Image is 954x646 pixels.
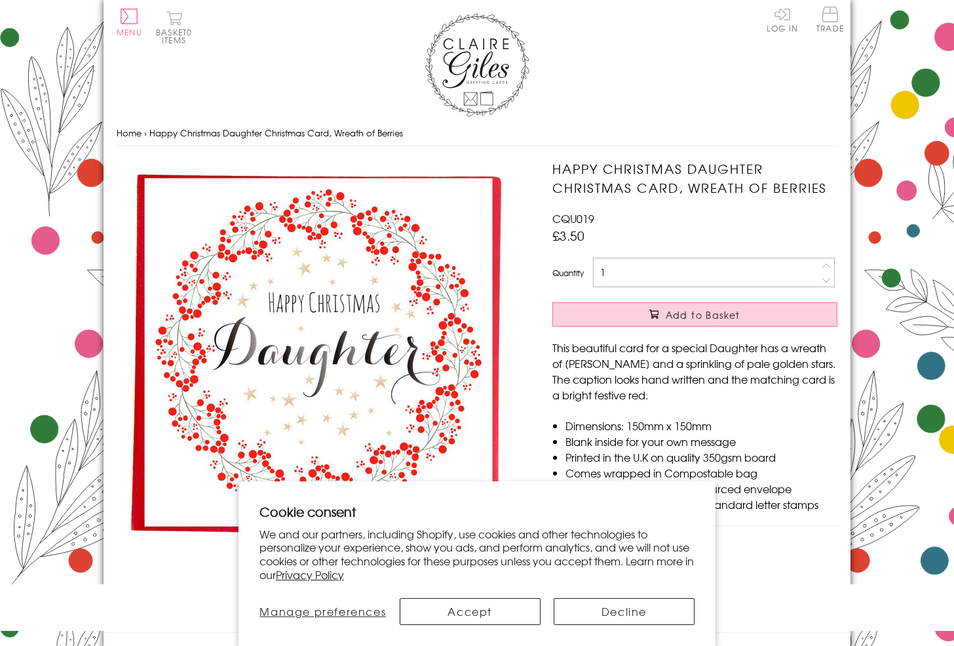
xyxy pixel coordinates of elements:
span: CQU019 [552,211,594,226]
button: Menu [117,9,142,36]
button: Manage preferences [259,598,387,625]
button: Add to Basket [552,302,837,327]
li: Comes wrapped in Compostable bag [565,465,837,481]
a: Log In [767,7,798,32]
span: Add to Basket [666,308,740,321]
h2: Cookie consent [259,502,695,521]
nav: breadcrumbs [117,120,837,147]
label: Quantity [552,267,584,279]
p: We and our partners, including Shopify, use cookies and other technologies to personalize your ex... [259,527,695,582]
span: Trade [816,7,844,32]
span: 0 items [162,26,192,46]
span: Manage preferences [259,603,386,619]
span: Happy Christmas Daughter Christmas Card, Wreath of Berries [149,127,403,139]
li: Blank inside for your own message [565,434,837,449]
li: Printed in the U.K on quality 350gsm board [565,449,837,465]
span: › [144,127,147,139]
h1: Happy Christmas Daughter Christmas Card, Wreath of Berries [552,159,837,197]
a: Privacy Policy [276,567,344,582]
img: Claire Giles Greetings Cards [425,13,529,117]
span: £3.50 [552,226,584,245]
img: Happy Christmas Daughter Christmas Card, Wreath of Berries [117,159,510,553]
span: Menu [117,26,142,38]
li: Dimensions: 150mm x 150mm [565,418,837,434]
button: Decline [554,598,695,625]
a: Home [117,127,142,139]
button: Basket0 items [156,10,192,44]
p: This beautiful card for a special Daughter has a wreath of [PERSON_NAME] and a sprinkling of pale... [552,340,837,403]
button: Accept [400,598,541,625]
a: Trade [816,7,844,35]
